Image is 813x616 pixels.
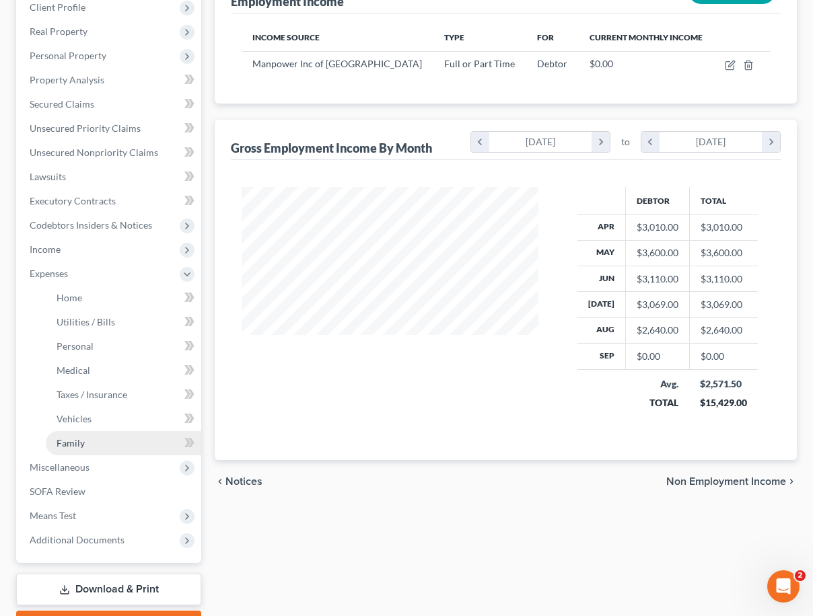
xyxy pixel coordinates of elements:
th: Total [689,187,758,214]
a: Executory Contracts [19,189,201,213]
span: Current Monthly Income [590,32,703,42]
span: Utilities / Bills [57,316,115,328]
span: Additional Documents [30,534,125,545]
i: chevron_right [762,132,780,152]
span: Medical [57,364,90,376]
a: SOFA Review [19,479,201,504]
iframe: Intercom live chat [767,570,800,603]
a: Family [46,431,201,455]
span: Notices [225,476,262,487]
th: Aug [577,317,626,343]
span: Income Source [252,32,320,42]
div: Avg. [636,377,678,391]
a: Lawsuits [19,165,201,189]
i: chevron_left [641,132,660,152]
button: chevron_left Notices [215,476,262,487]
a: Personal [46,334,201,358]
span: Debtor [537,58,567,69]
th: Sep [577,344,626,369]
span: Family [57,437,85,449]
a: Property Analysis [19,68,201,92]
a: Utilities / Bills [46,310,201,334]
div: $3,010.00 [637,221,678,234]
span: SOFA Review [30,486,85,497]
span: Personal Property [30,50,106,61]
span: 2 [795,570,806,581]
td: $2,640.00 [689,317,758,343]
th: May [577,240,626,266]
span: Client Profile [30,1,85,13]
a: Unsecured Nonpriority Claims [19,141,201,165]
td: $0.00 [689,344,758,369]
span: Vehicles [57,413,92,424]
a: Home [46,286,201,310]
a: Taxes / Insurance [46,383,201,407]
div: $0.00 [637,350,678,363]
div: TOTAL [636,396,678,410]
span: Type [444,32,464,42]
span: Miscellaneous [30,461,90,473]
span: Executory Contracts [30,195,116,206]
span: Non Employment Income [666,476,786,487]
span: Taxes / Insurance [57,389,127,400]
div: $3,600.00 [637,246,678,260]
a: Secured Claims [19,92,201,116]
td: $3,010.00 [689,215,758,240]
span: Home [57,292,82,303]
a: Vehicles [46,407,201,431]
span: Lawsuits [30,171,66,182]
span: Full or Part Time [444,58,515,69]
a: Download & Print [16,574,201,605]
th: [DATE] [577,292,626,317]
span: Unsecured Priority Claims [30,122,141,134]
span: Income [30,243,61,255]
div: $2,640.00 [637,323,678,337]
span: For [537,32,554,42]
span: to [621,135,630,149]
span: $0.00 [590,58,613,69]
td: $3,069.00 [689,292,758,317]
i: chevron_left [215,476,225,487]
i: chevron_left [471,132,489,152]
span: Unsecured Nonpriority Claims [30,147,158,158]
span: Codebtors Insiders & Notices [30,219,152,231]
button: Non Employment Income chevron_right [666,476,797,487]
span: Secured Claims [30,98,94,110]
div: $15,429.00 [700,396,747,410]
span: Manpower Inc of [GEOGRAPHIC_DATA] [252,58,422,69]
span: Real Property [30,26,87,37]
div: $2,571.50 [700,377,747,391]
td: $3,600.00 [689,240,758,266]
div: [DATE] [660,132,763,152]
i: chevron_right [592,132,610,152]
div: $3,069.00 [637,298,678,311]
span: Means Test [30,510,76,521]
span: Personal [57,340,94,352]
th: Apr [577,215,626,240]
span: Property Analysis [30,74,104,85]
i: chevron_right [786,476,797,487]
div: Gross Employment Income By Month [231,140,432,156]
th: Jun [577,266,626,291]
span: Expenses [30,268,68,279]
a: Medical [46,358,201,383]
div: $3,110.00 [637,272,678,286]
div: [DATE] [489,132,592,152]
td: $3,110.00 [689,266,758,291]
a: Unsecured Priority Claims [19,116,201,141]
th: Debtor [625,187,689,214]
